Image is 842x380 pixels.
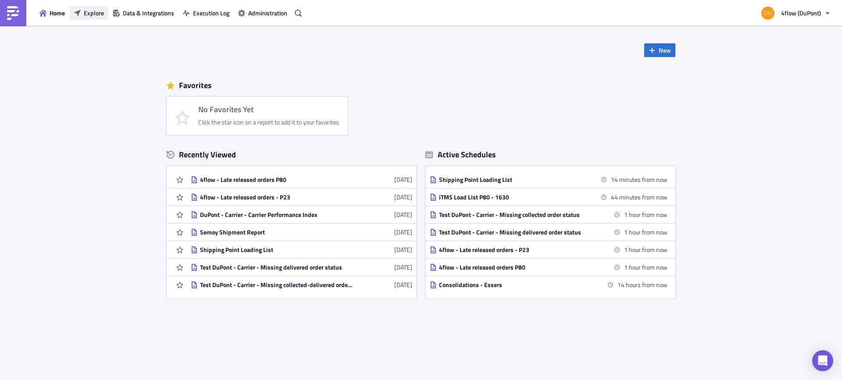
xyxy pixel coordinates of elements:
[193,8,229,18] span: Execution Log
[617,280,667,289] time: 2025-08-29 06:00
[425,149,496,160] div: Active Schedules
[178,6,234,20] button: Execution Log
[624,263,667,272] time: 2025-08-28 17:00
[191,206,412,223] a: DuPont - Carrier - Carrier Performance Index[DATE]
[439,193,592,201] div: iTMS Load List P80 - 1630
[191,171,412,188] a: 4flow - Late released orders P80[DATE]
[35,6,69,20] button: Home
[756,4,835,23] button: 4flow (DuPont)
[200,193,353,201] div: 4flow - Late released orders - P23
[234,6,292,20] button: Administration
[430,259,667,276] a: 4flow - Late released orders P801 hour from now
[659,46,671,55] span: New
[781,8,821,18] span: 4flow (DuPont)
[439,281,592,289] div: Consolidations - Essers
[394,245,412,254] time: 2025-08-14T15:20:39Z
[439,228,592,236] div: Test DuPont - Carrier - Missing delivered order status
[430,224,667,241] a: Test DuPont - Carrier - Missing delivered order status1 hour from now
[394,175,412,184] time: 2025-08-21T12:58:44Z
[624,245,667,254] time: 2025-08-28 17:00
[200,176,353,184] div: 4flow - Late released orders P80
[394,280,412,289] time: 2025-08-14T14:52:08Z
[191,188,412,206] a: 4flow - Late released orders - P23[DATE]
[430,276,667,293] a: Consolidations - Essers14 hours from now
[50,8,65,18] span: Home
[644,43,675,57] button: New
[611,192,667,202] time: 2025-08-28 16:30
[430,188,667,206] a: iTMS Load List P80 - 163044 minutes from now
[394,227,412,237] time: 2025-08-14T15:20:52Z
[200,228,353,236] div: Semoy Shipment Report
[6,6,20,20] img: PushMetrics
[167,79,675,92] div: Favorites
[191,259,412,276] a: Test DuPont - Carrier - Missing delivered order status[DATE]
[394,263,412,272] time: 2025-08-14T14:55:43Z
[191,224,412,241] a: Semoy Shipment Report[DATE]
[439,263,592,271] div: 4flow - Late released orders P80
[430,206,667,223] a: Test DuPont - Carrier - Missing collected order status1 hour from now
[167,148,417,161] div: Recently Viewed
[191,241,412,258] a: Shipping Point Loading List[DATE]
[624,210,667,219] time: 2025-08-28 17:00
[812,350,833,371] div: Open Intercom Messenger
[198,105,339,114] h4: No Favorites Yet
[760,6,775,21] img: Avatar
[439,211,592,219] div: Test DuPont - Carrier - Missing collected order status
[394,210,412,219] time: 2025-08-21T12:54:15Z
[200,211,353,219] div: DuPont - Carrier - Carrier Performance Index
[69,6,108,20] button: Explore
[200,281,353,289] div: Test DuPont - Carrier - Missing collected-delivered order status
[198,118,339,126] div: Click the star icon on a report to add it to your favorites
[430,241,667,258] a: 4flow - Late released orders - P231 hour from now
[200,246,353,254] div: Shipping Point Loading List
[611,175,667,184] time: 2025-08-28 16:00
[248,8,287,18] span: Administration
[123,8,174,18] span: Data & Integrations
[108,6,178,20] button: Data & Integrations
[439,246,592,254] div: 4flow - Late released orders - P23
[200,263,353,271] div: Test DuPont - Carrier - Missing delivered order status
[394,192,412,202] time: 2025-08-21T12:58:36Z
[624,227,667,237] time: 2025-08-28 17:00
[191,276,412,293] a: Test DuPont - Carrier - Missing collected-delivered order status[DATE]
[439,176,592,184] div: Shipping Point Loading List
[84,8,104,18] span: Explore
[430,171,667,188] a: Shipping Point Loading List14 minutes from now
